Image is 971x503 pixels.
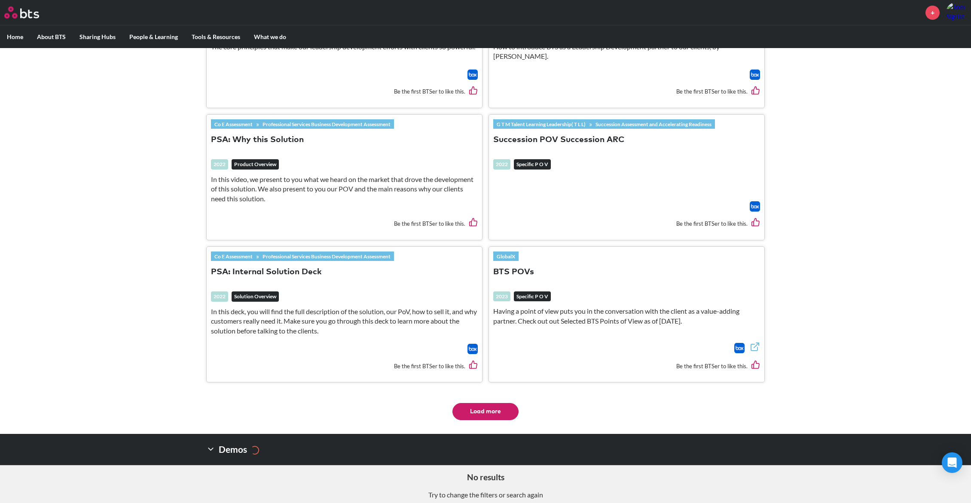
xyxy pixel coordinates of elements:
[493,267,534,278] button: BTS POVs
[232,159,279,170] em: Product Overview
[467,70,478,80] a: Download file from Box
[6,472,965,483] h5: No results
[467,344,478,354] img: Box logo
[73,26,122,48] label: Sharing Hubs
[493,119,589,129] a: G T M Talent Learning Leadership( T L L)
[211,307,478,336] p: In this deck, you will find the full description of the solution, our PoV, how to sell it, and wh...
[493,212,760,235] div: Be the first BTSer to like this.
[514,291,551,302] em: Specific P O V
[750,201,760,212] img: Box logo
[259,251,394,261] a: Professional Services Business Development Assessment
[211,354,478,378] div: Be the first BTSer to like this.
[493,134,624,146] button: Succession POV Succession ARC
[6,490,965,500] p: Try to change the filters or search again
[211,212,478,235] div: Be the first BTSer to like this.
[734,343,745,353] img: Box logo
[467,344,478,354] a: Download file from Box
[734,343,745,353] a: Download file from Box
[211,134,304,146] button: PSA: Why this Solution
[946,2,967,23] img: Joel Sigrist
[211,175,478,203] p: In this video, we present to you what we heard on the market that drove the development of this s...
[493,119,715,129] div: »
[122,26,185,48] label: People & Learning
[750,342,760,354] a: External link
[493,291,510,302] div: 2023
[493,159,510,170] div: 2022
[211,251,394,261] div: »
[493,354,760,378] div: Be the first BTSer to like this.
[211,251,256,261] a: Co E Assessment
[493,42,760,61] p: How to introduce BTS as a Leadership Development partner to our clients, by [PERSON_NAME].
[206,441,259,458] h2: Demos
[247,26,293,48] label: What we do
[30,26,73,48] label: About BTS
[925,6,940,20] a: +
[942,452,962,473] div: Open Intercom Messenger
[946,2,967,23] a: Profile
[4,6,39,18] img: BTS Logo
[4,6,55,18] a: Go home
[211,267,322,278] button: PSA: Internal Solution Deck
[750,201,760,212] a: Download file from Box
[493,306,760,326] p: Having a point of view puts you in the conversation with the client as a value-adding partner. Ch...
[452,403,519,420] button: Load more
[592,119,715,129] a: Succession Assessment and Accelerating Readiness
[211,291,228,302] div: 2022
[211,80,478,103] div: Be the first BTSer to like this.
[259,119,394,129] a: Professional Services Business Development Assessment
[211,159,228,170] div: 2022
[185,26,247,48] label: Tools & Resources
[514,159,551,170] em: Specific P O V
[211,119,256,129] a: Co E Assessment
[493,80,760,103] div: Be the first BTSer to like this.
[232,291,279,302] em: Solution Overview
[467,70,478,80] img: Box logo
[211,119,394,129] div: »
[493,251,519,261] a: GlobalX
[750,70,760,80] img: Box logo
[750,70,760,80] a: Download file from Box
